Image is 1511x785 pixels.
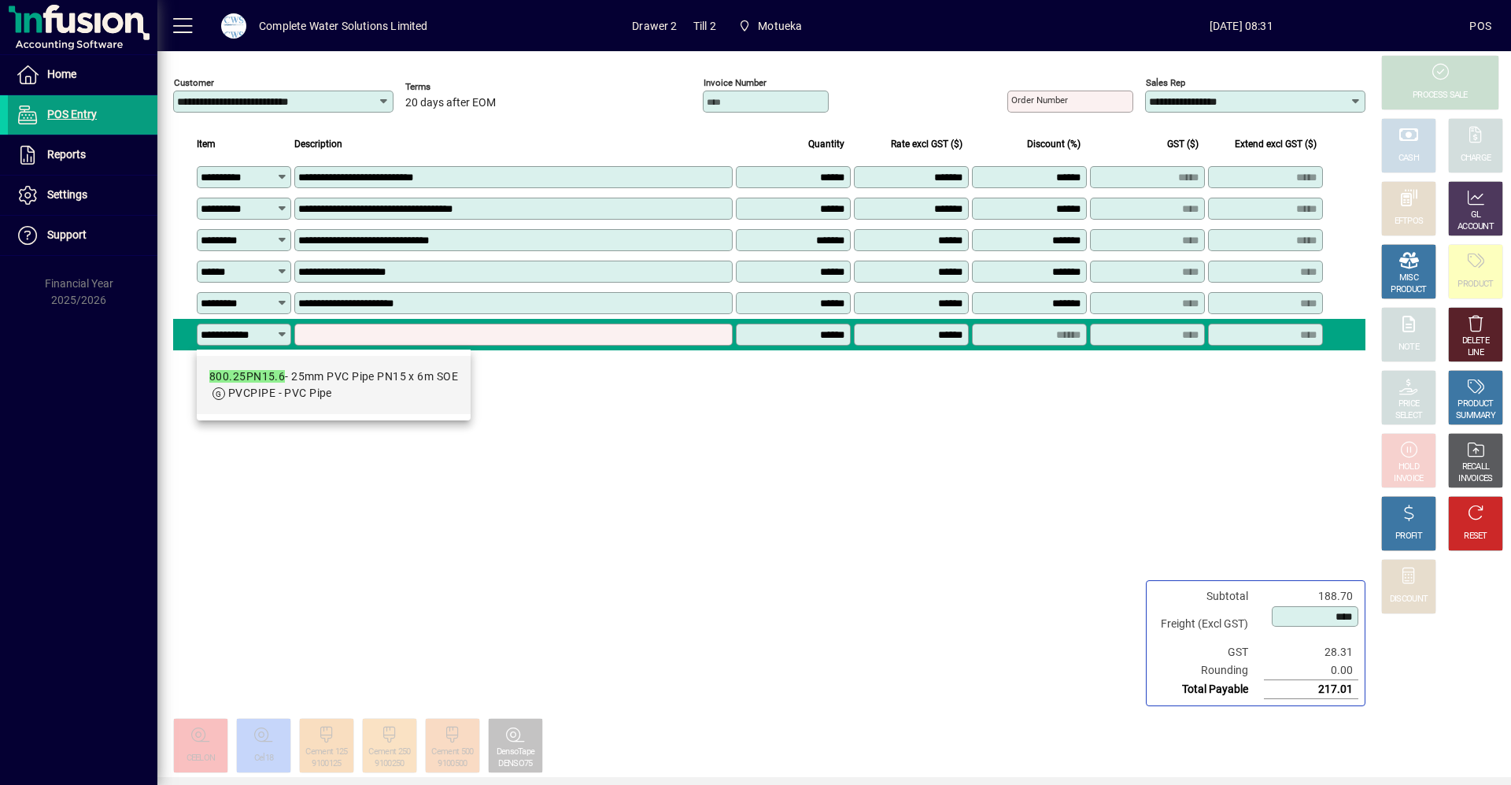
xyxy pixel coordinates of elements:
div: Cel18 [254,753,274,765]
span: Extend excl GST ($) [1235,135,1317,153]
span: Item [197,135,216,153]
div: DENSO75 [498,758,532,770]
span: Drawer 2 [632,13,677,39]
div: ACCOUNT [1457,221,1494,233]
a: Reports [8,135,157,175]
div: PRODUCT [1391,284,1426,296]
span: GST ($) [1167,135,1199,153]
div: Cement 500 [431,746,473,758]
mat-label: Customer [174,77,214,88]
div: DELETE [1462,335,1489,347]
div: CHARGE [1461,153,1491,165]
div: 9100250 [375,758,404,770]
div: 9100500 [438,758,467,770]
td: Freight (Excl GST) [1153,605,1264,643]
div: CEELON [187,753,216,765]
td: 28.31 [1264,643,1358,661]
div: INVOICES [1458,473,1492,485]
mat-label: Invoice number [704,77,767,88]
div: - 25mm PVC Pipe PN15 x 6m SOE [209,368,458,385]
td: 217.01 [1264,680,1358,699]
div: NOTE [1398,342,1419,354]
span: Reports [47,148,86,161]
div: SUMMARY [1456,410,1495,422]
button: Profile [209,12,259,40]
span: Motueka [732,12,809,40]
div: PRODUCT [1457,279,1493,291]
div: LINE [1468,347,1483,359]
div: RESET [1464,531,1487,542]
div: CASH [1398,153,1419,165]
a: Home [8,55,157,94]
div: Cement 250 [368,746,410,758]
div: INVOICE [1394,473,1423,485]
div: POS [1469,13,1491,39]
div: EFTPOS [1395,216,1424,228]
span: Settings [47,188,87,201]
span: [DATE] 08:31 [1013,13,1469,39]
div: HOLD [1398,461,1419,473]
div: DensoTape [497,746,535,758]
div: PROFIT [1395,531,1422,542]
span: Till 2 [693,13,716,39]
span: POS Entry [47,108,97,120]
em: 800.25PN15.6 [209,370,285,383]
span: Home [47,68,76,80]
mat-option: 800.25PN15.6 - 25mm PVC Pipe PN15 x 6m SOE [197,356,471,414]
div: PRODUCT [1457,398,1493,410]
td: 0.00 [1264,661,1358,680]
span: 20 days after EOM [405,97,496,109]
td: 188.70 [1264,587,1358,605]
div: MISC [1399,272,1418,284]
span: Discount (%) [1027,135,1081,153]
div: PROCESS SALE [1413,90,1468,102]
div: DISCOUNT [1390,594,1428,605]
div: 9100125 [312,758,341,770]
span: Quantity [808,135,844,153]
div: GL [1471,209,1481,221]
mat-label: Sales rep [1146,77,1185,88]
mat-label: Order number [1011,94,1068,106]
span: Rate excl GST ($) [891,135,962,153]
span: PVCPIPE - PVC Pipe [228,387,332,399]
div: RECALL [1462,461,1490,473]
td: GST [1153,643,1264,661]
div: PRICE [1398,398,1420,410]
div: Complete Water Solutions Limited [259,13,428,39]
span: Description [294,135,342,153]
a: Support [8,216,157,255]
span: Motueka [758,13,802,39]
td: Total Payable [1153,680,1264,699]
td: Subtotal [1153,587,1264,605]
td: Rounding [1153,661,1264,680]
a: Settings [8,176,157,215]
span: Terms [405,82,500,92]
div: Cement 125 [305,746,347,758]
div: SELECT [1395,410,1423,422]
span: Support [47,228,87,241]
